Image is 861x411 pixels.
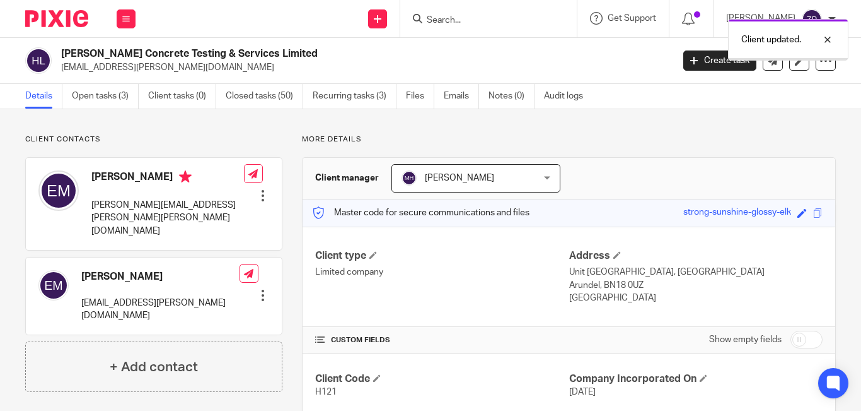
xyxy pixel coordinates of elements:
a: Client tasks (0) [148,84,216,109]
img: svg%3E [38,270,69,301]
span: [PERSON_NAME] [425,174,494,182]
p: Unit [GEOGRAPHIC_DATA], [GEOGRAPHIC_DATA] [569,266,823,278]
a: Open tasks (3) [72,84,139,109]
a: Closed tasks (50) [226,84,303,109]
a: Audit logs [544,84,592,109]
p: [EMAIL_ADDRESS][PERSON_NAME][DOMAIN_NAME] [81,297,240,323]
a: Notes (0) [488,84,535,109]
p: Client contacts [25,134,282,145]
p: Limited company [315,266,569,278]
img: svg%3E [38,170,79,211]
h4: [PERSON_NAME] [91,170,244,186]
p: [PERSON_NAME][EMAIL_ADDRESS][PERSON_NAME][PERSON_NAME][DOMAIN_NAME] [91,199,244,237]
h4: [PERSON_NAME] [81,270,240,283]
a: Files [406,84,434,109]
h4: Client type [315,249,569,263]
p: Master code for secure communications and files [312,206,529,219]
p: [GEOGRAPHIC_DATA] [569,292,823,304]
label: Show empty fields [709,333,782,346]
h2: [PERSON_NAME] Concrete Testing & Services Limited [61,47,544,61]
a: Emails [444,84,479,109]
h4: Company Incorporated On [569,372,823,386]
div: strong-sunshine-glossy-elk [683,206,791,220]
p: Client updated. [741,33,801,46]
span: [DATE] [569,388,596,396]
p: Arundel, BN18 0UZ [569,279,823,292]
h4: + Add contact [110,357,198,377]
a: Details [25,84,62,109]
p: More details [302,134,836,145]
a: Create task [683,51,756,71]
input: Search [425,15,539,27]
a: Recurring tasks (3) [313,84,396,109]
i: Primary [179,170,192,183]
img: Pixie [25,10,88,27]
img: svg%3E [402,170,417,186]
img: svg%3E [802,9,822,29]
h4: Client Code [315,372,569,386]
img: svg%3E [25,47,52,74]
h3: Client manager [315,172,379,184]
p: [EMAIL_ADDRESS][PERSON_NAME][DOMAIN_NAME] [61,61,664,74]
h4: CUSTOM FIELDS [315,335,569,345]
span: H121 [315,388,337,396]
h4: Address [569,249,823,263]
